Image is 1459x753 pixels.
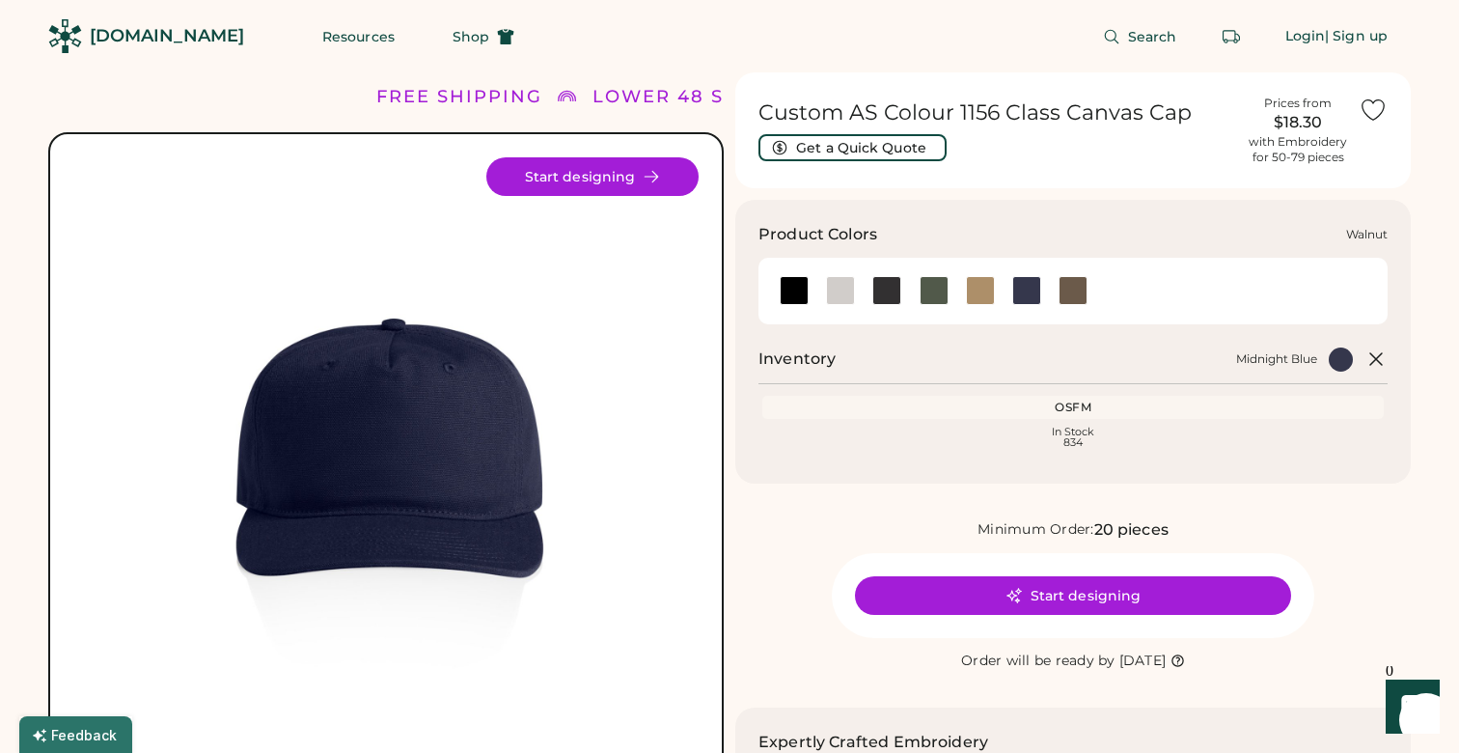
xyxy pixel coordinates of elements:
span: Search [1128,30,1177,43]
iframe: Front Chat [1367,666,1450,749]
h3: Product Colors [758,223,877,246]
h1: Custom AS Colour 1156 Class Canvas Cap [758,99,1237,126]
div: with Embroidery for 50-79 pieces [1249,134,1347,165]
div: Midnight Blue [1236,351,1317,367]
img: Rendered Logo - Screens [48,19,82,53]
div: $18.30 [1249,111,1347,134]
div: Login [1285,27,1326,46]
div: LOWER 48 STATES [592,84,787,110]
button: Search [1080,17,1200,56]
span: Shop [453,30,489,43]
button: Shop [429,17,537,56]
button: Start designing [855,576,1291,615]
button: Get a Quick Quote [758,134,947,161]
h2: Inventory [758,348,836,371]
button: Start designing [486,157,699,196]
div: [DATE] [1119,652,1167,671]
div: [DOMAIN_NAME] [90,24,244,48]
button: Retrieve an order [1212,17,1251,56]
div: FREE SHIPPING [376,84,542,110]
div: 20 pieces [1094,518,1169,542]
button: Resources [299,17,418,56]
div: Minimum Order: [977,520,1094,540]
div: | Sign up [1325,27,1388,46]
div: OSFM [766,400,1380,415]
div: Walnut [1346,227,1388,242]
div: In Stock 834 [766,427,1380,448]
div: Prices from [1264,96,1332,111]
div: Order will be ready by [961,652,1115,671]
